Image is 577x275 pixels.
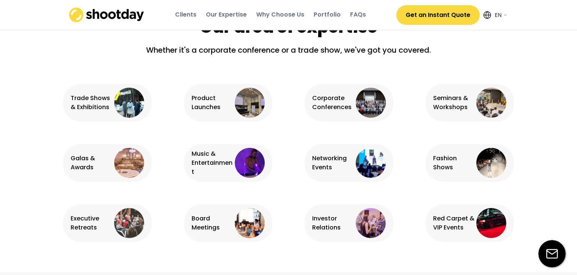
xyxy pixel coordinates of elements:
[312,154,354,172] div: Networking Events
[350,11,366,19] div: FAQs
[433,94,475,112] div: Seminars & Workshops
[69,8,144,22] img: shootday_logo.png
[312,214,354,232] div: Investor Relations
[235,148,265,178] img: entertainment%403x.webp
[476,148,506,178] img: fashion%20event%403x.webp
[206,11,247,19] div: Our Expertise
[356,88,386,118] img: corporate%20conference%403x.webp
[483,11,491,19] img: Icon%20feather-globe%20%281%29.svg
[192,214,233,232] div: Board Meetings
[396,5,480,25] button: Get an Instant Quote
[235,88,265,118] img: product%20launches%403x.webp
[256,11,304,19] div: Why Choose Us
[71,94,112,112] div: Trade Shows & Exhibitions
[538,240,566,267] img: email-icon%20%281%29.svg
[476,208,506,238] img: VIP%20event%403x.webp
[235,208,265,238] img: board%20meeting%403x.webp
[192,94,233,112] div: Product Launches
[433,214,475,232] div: Red Carpet & VIP Events
[356,148,386,178] img: networking%20event%402x.png
[314,11,341,19] div: Portfolio
[71,154,112,172] div: Galas & Awards
[114,148,144,178] img: gala%20event%403x.webp
[192,149,233,176] div: Music & Entertainment
[356,208,386,238] img: investor%20relations%403x.webp
[312,94,354,112] div: Corporate Conferences
[114,88,144,118] img: exhibition%402x.png
[175,11,196,19] div: Clients
[138,44,439,61] div: Whether it's a corporate conference or a trade show, we've got you covered.
[433,154,475,172] div: Fashion Shows
[71,214,112,232] div: Executive Retreats
[476,88,506,118] img: seminars%403x.webp
[114,208,144,238] img: prewedding-circle%403x.webp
